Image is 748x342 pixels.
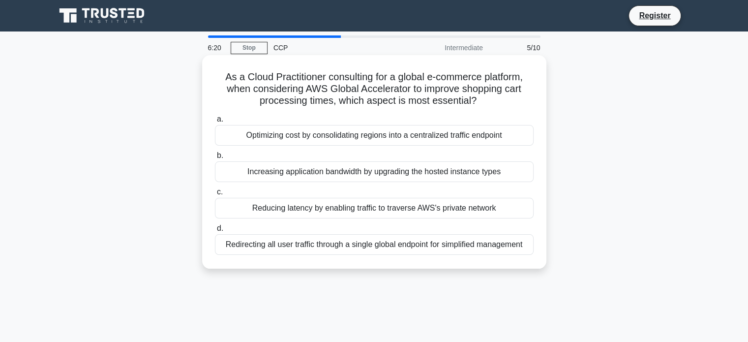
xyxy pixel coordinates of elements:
[215,198,534,218] div: Reducing latency by enabling traffic to traverse AWS's private network
[489,38,546,58] div: 5/10
[268,38,403,58] div: CCP
[403,38,489,58] div: Intermediate
[215,125,534,146] div: Optimizing cost by consolidating regions into a centralized traffic endpoint
[202,38,231,58] div: 6:20
[214,71,535,107] h5: As a Cloud Practitioner consulting for a global e-commerce platform, when considering AWS Global ...
[217,151,223,159] span: b.
[217,224,223,232] span: d.
[217,115,223,123] span: a.
[231,42,268,54] a: Stop
[215,161,534,182] div: Increasing application bandwidth by upgrading the hosted instance types
[633,9,676,22] a: Register
[215,234,534,255] div: Redirecting all user traffic through a single global endpoint for simplified management
[217,187,223,196] span: c.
